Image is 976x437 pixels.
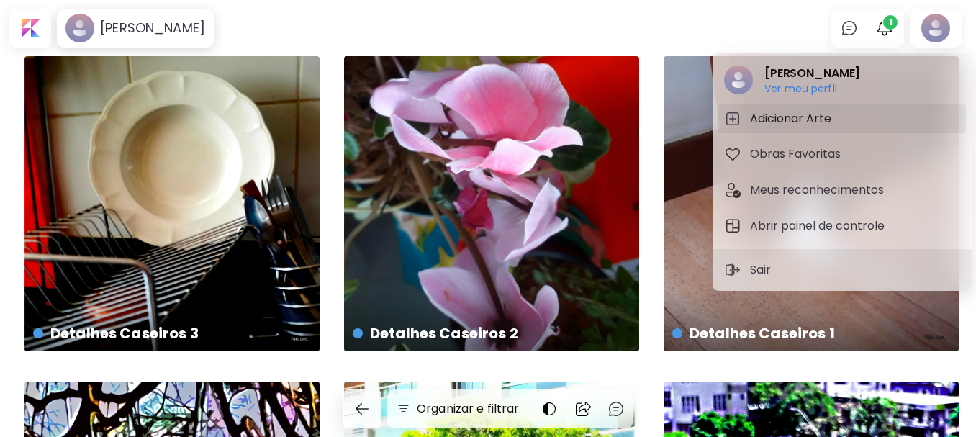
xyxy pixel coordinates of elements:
img: tab [724,110,741,127]
button: sign-outSair [718,256,782,284]
h5: Meus reconhecimentos [750,181,888,199]
h2: [PERSON_NAME] [764,65,860,82]
p: Sair [750,261,776,279]
h5: Obras Favoritas [750,145,845,163]
h5: Abrir painel de controle [750,217,889,235]
img: tab [724,217,741,235]
button: tabObras Favoritas [718,140,966,168]
button: tabMeus reconhecimentos [718,176,966,204]
img: tab [724,145,741,163]
button: tabAbrir painel de controle [718,212,966,240]
img: tab [724,181,741,199]
img: sign-out [724,261,741,279]
button: tabAdicionar Arte [718,104,966,133]
h5: Adicionar Arte [750,110,836,127]
h6: Ver meu perfil [764,82,860,95]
